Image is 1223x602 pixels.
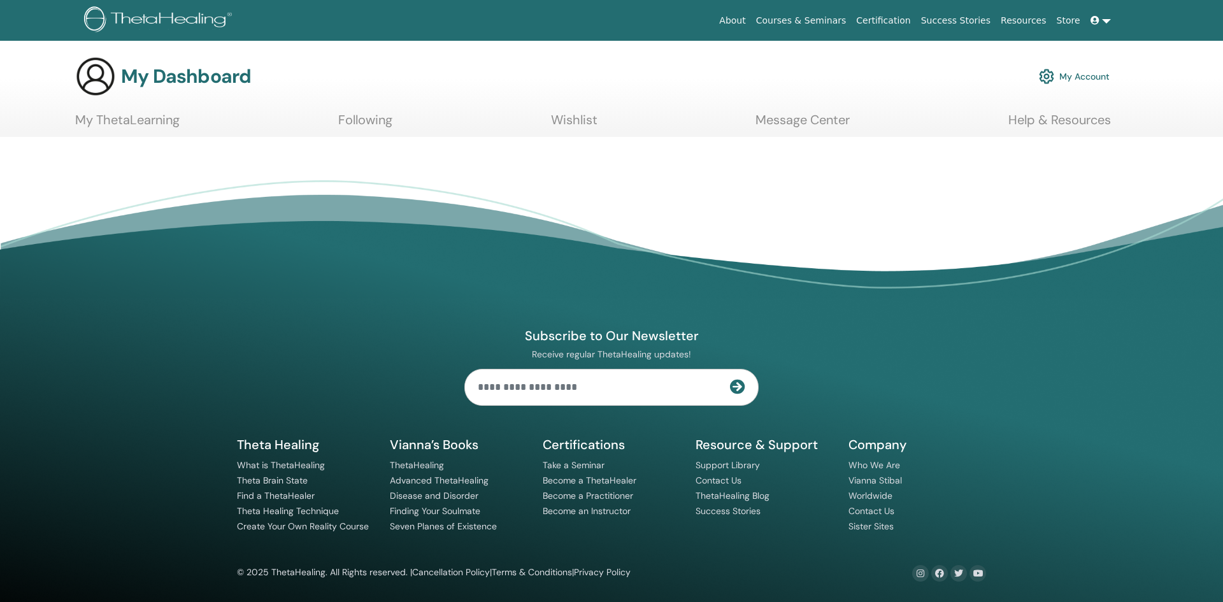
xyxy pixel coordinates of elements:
a: Support Library [696,459,760,471]
a: About [714,9,750,32]
a: Advanced ThetaHealing [390,475,489,486]
a: Contact Us [696,475,741,486]
a: Courses & Seminars [751,9,852,32]
h5: Certifications [543,436,680,453]
a: Theta Healing Technique [237,505,339,517]
a: Help & Resources [1008,112,1111,137]
h5: Resource & Support [696,436,833,453]
a: Success Stories [696,505,761,517]
a: Success Stories [916,9,996,32]
a: My Account [1039,62,1110,90]
a: Terms & Conditions [492,566,572,578]
a: Worldwide [848,490,892,501]
a: My ThetaLearning [75,112,180,137]
p: Receive regular ThetaHealing updates! [464,348,759,360]
a: Disease and Disorder [390,490,478,501]
a: Find a ThetaHealer [237,490,315,501]
a: Become a Practitioner [543,490,633,501]
a: Cancellation Policy [412,566,490,578]
a: Privacy Policy [574,566,631,578]
a: Contact Us [848,505,894,517]
div: © 2025 ThetaHealing. All Rights reserved. | | | [237,565,631,580]
a: Who We Are [848,459,900,471]
a: Finding Your Soulmate [390,505,480,517]
a: Create Your Own Reality Course [237,520,369,532]
img: logo.png [84,6,236,35]
h3: My Dashboard [121,65,251,88]
img: cog.svg [1039,66,1054,87]
a: Become an Instructor [543,505,631,517]
a: ThetaHealing [390,459,444,471]
h5: Vianna’s Books [390,436,527,453]
a: Resources [996,9,1052,32]
img: generic-user-icon.jpg [75,56,116,97]
a: Become a ThetaHealer [543,475,636,486]
a: Vianna Stibal [848,475,902,486]
a: Seven Planes of Existence [390,520,497,532]
h5: Company [848,436,986,453]
a: Message Center [755,112,850,137]
a: Sister Sites [848,520,894,532]
h5: Theta Healing [237,436,375,453]
a: Wishlist [551,112,597,137]
a: ThetaHealing Blog [696,490,769,501]
a: Certification [851,9,915,32]
a: Store [1052,9,1085,32]
a: Take a Seminar [543,459,604,471]
h4: Subscribe to Our Newsletter [464,327,759,344]
a: What is ThetaHealing [237,459,325,471]
a: Following [338,112,392,137]
a: Theta Brain State [237,475,308,486]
